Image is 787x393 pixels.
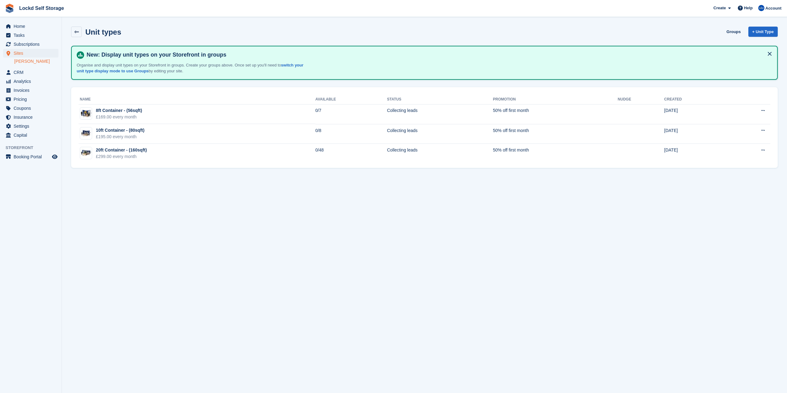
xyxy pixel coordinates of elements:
a: menu [3,40,58,49]
span: Account [765,5,781,11]
a: menu [3,152,58,161]
a: + Unit Type [748,27,778,37]
a: menu [3,31,58,40]
span: Storefront [6,145,62,151]
span: Insurance [14,113,51,122]
a: menu [3,68,58,77]
h4: New: Display unit types on your Storefront in groups [84,51,772,58]
span: Capital [14,131,51,139]
img: stora-icon-8386f47178a22dfd0bd8f6a31ec36ba5ce8667c1dd55bd0f319d3a0aa187defe.svg [5,4,14,13]
td: [DATE] [664,104,725,124]
td: Collecting leads [387,124,493,144]
td: Collecting leads [387,144,493,163]
div: 20ft Container - (160sqft) [96,147,147,153]
a: Lockd Self Storage [17,3,66,13]
a: [PERSON_NAME] [14,58,58,64]
a: menu [3,22,58,31]
a: Preview store [51,153,58,160]
span: Settings [14,122,51,130]
div: 8ft Container - (56sqft) [96,107,142,114]
td: 50% off first month [493,144,618,163]
a: menu [3,77,58,86]
a: menu [3,131,58,139]
img: 20-ft-container.jpg [80,148,92,157]
div: 10ft Container - (80sqft) [96,127,144,134]
span: Subscriptions [14,40,51,49]
th: Nudge [618,95,664,105]
div: £299.00 every month [96,153,147,160]
div: £169.00 every month [96,114,142,120]
th: Created [664,95,725,105]
img: Jonny Bleach [758,5,764,11]
span: Help [744,5,753,11]
span: CRM [14,68,51,77]
a: menu [3,95,58,104]
span: Pricing [14,95,51,104]
th: Promotion [493,95,618,105]
p: Organise and display unit types on your Storefront in groups. Create your groups above. Once set ... [77,62,309,74]
span: Sites [14,49,51,58]
a: menu [3,122,58,130]
td: Collecting leads [387,104,493,124]
td: [DATE] [664,144,725,163]
td: 0/7 [315,104,387,124]
img: Your%20paragraph%20text%20(1).png [80,108,92,119]
th: Available [315,95,387,105]
span: Tasks [14,31,51,40]
h2: Unit types [85,28,121,36]
a: menu [3,104,58,113]
span: Create [713,5,726,11]
td: [DATE] [664,124,725,144]
td: 0/8 [315,124,387,144]
span: Invoices [14,86,51,95]
div: £195.00 every month [96,134,144,140]
span: Coupons [14,104,51,113]
td: 0/48 [315,144,387,163]
td: 50% off first month [493,104,618,124]
a: menu [3,113,58,122]
a: menu [3,49,58,58]
a: Groups [724,27,743,37]
img: 10-ft-container.jpg [80,129,92,138]
span: Booking Portal [14,152,51,161]
span: Analytics [14,77,51,86]
a: menu [3,86,58,95]
span: Home [14,22,51,31]
th: Status [387,95,493,105]
th: Name [79,95,315,105]
td: 50% off first month [493,124,618,144]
